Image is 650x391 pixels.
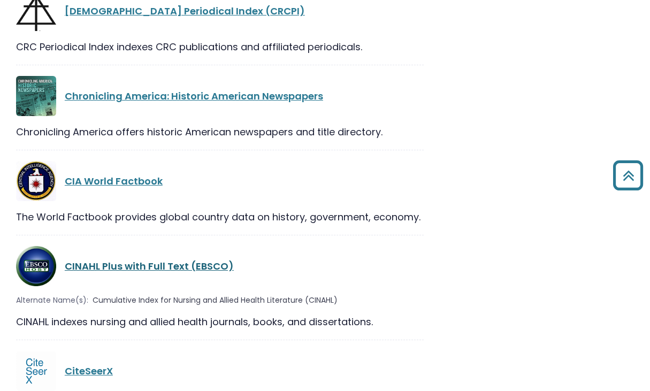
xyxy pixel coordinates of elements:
[609,165,647,185] a: Back to Top
[65,364,113,378] a: CiteSeerX
[93,295,338,306] span: Cumulative Index for Nursing and Allied Health Literature (CINAHL)
[65,259,234,273] a: CINAHL Plus with Full Text (EBSCO)
[16,40,424,54] div: CRC Periodical Index indexes CRC publications and affiliated periodicals.
[65,4,305,18] a: [DEMOGRAPHIC_DATA] Periodical Index (CRCPI)
[16,295,88,306] span: Alternate Name(s):
[65,89,323,103] a: Chronicling America: Historic American Newspapers
[65,174,163,188] a: CIA World Factbook
[16,315,424,329] div: CINAHL indexes nursing and allied health journals, books, and dissertations.
[16,125,424,139] div: Chronicling America offers historic American newspapers and title directory.
[16,210,424,224] div: The World Factbook provides global country data on history, government, economy.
